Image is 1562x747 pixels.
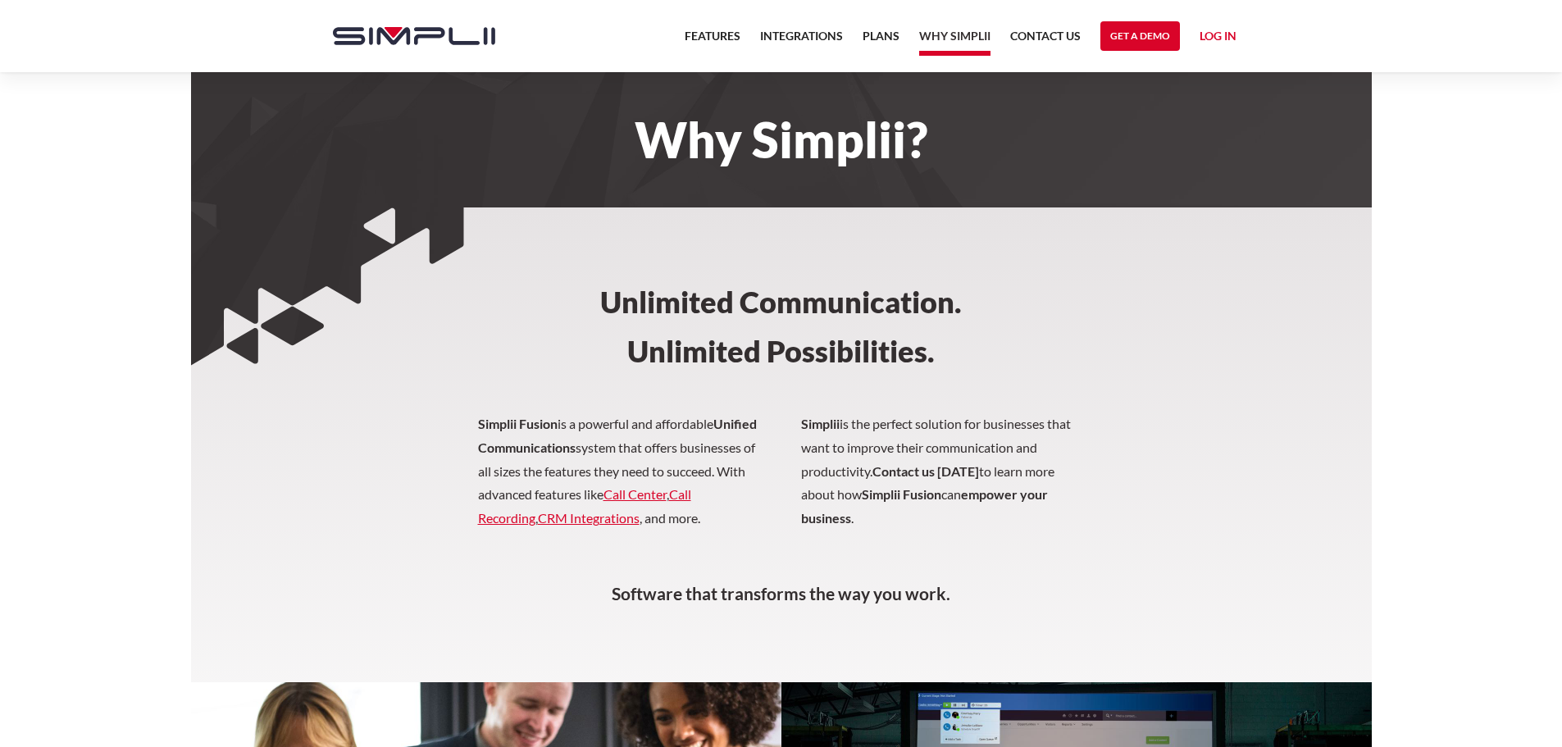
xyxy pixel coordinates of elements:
strong: Simplii Fusion [478,416,558,431]
a: Call Center [603,486,667,502]
strong: Software that transforms the way you work. [612,583,950,604]
a: Get a Demo [1100,21,1180,51]
strong: Simplii [801,416,840,431]
a: Log in [1200,26,1236,51]
p: is a powerful and affordable system that offers businesses of all sizes the features they need to... [478,412,1085,554]
a: Contact US [1010,26,1081,56]
a: Integrations [760,26,843,56]
a: Plans [863,26,899,56]
img: Simplii [333,27,495,45]
strong: Contact us [DATE] [872,463,979,479]
h1: Why Simplii? [316,121,1246,157]
strong: Unified Communications [478,416,757,455]
strong: Simplii Fusion [862,486,941,502]
h3: Unlimited Communication. ‍ Unlimited Possibilities. [526,207,1037,412]
a: Features [685,26,740,56]
a: CRM Integrations [538,510,640,526]
a: Why Simplii [919,26,990,56]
